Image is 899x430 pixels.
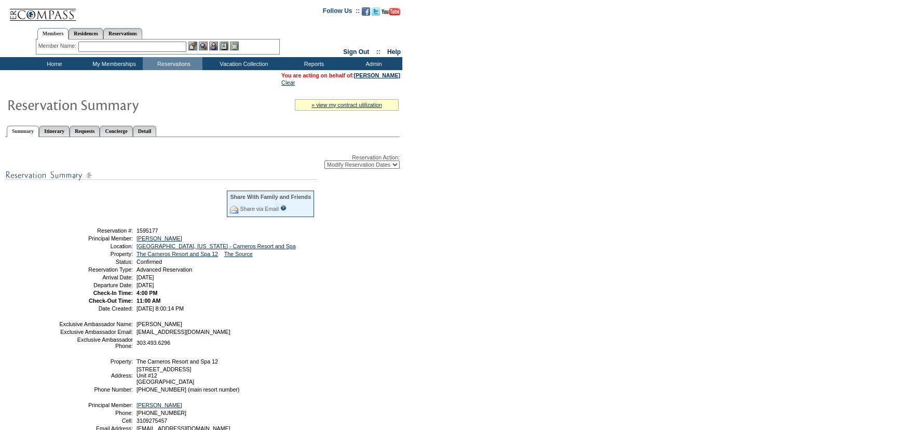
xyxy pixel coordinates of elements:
[343,57,402,70] td: Admin
[59,274,133,280] td: Arrival Date:
[283,57,343,70] td: Reports
[387,48,401,56] a: Help
[23,57,83,70] td: Home
[362,7,370,16] img: Become our fan on Facebook
[224,251,253,257] a: The Source
[5,169,317,182] img: subTtlResSummary.gif
[137,259,162,265] span: Confirmed
[143,57,202,70] td: Reservations
[137,266,192,273] span: Advanced Reservation
[70,126,100,137] a: Requests
[137,402,182,408] a: [PERSON_NAME]
[59,227,133,234] td: Reservation #:
[59,329,133,335] td: Exclusive Ambassador Email:
[137,235,182,241] a: [PERSON_NAME]
[137,329,230,335] span: [EMAIL_ADDRESS][DOMAIN_NAME]
[137,282,154,288] span: [DATE]
[230,42,239,50] img: b_calculator.gif
[382,10,400,17] a: Subscribe to our YouTube Channel
[376,48,380,56] span: ::
[59,386,133,393] td: Phone Number:
[59,266,133,273] td: Reservation Type:
[137,410,186,416] span: [PHONE_NUMBER]
[5,154,400,169] div: Reservation Action:
[59,235,133,241] td: Principal Member:
[137,243,296,249] a: [GEOGRAPHIC_DATA], [US_STATE] - Carneros Resort and Spa
[59,402,133,408] td: Principal Member:
[382,8,400,16] img: Subscribe to our YouTube Channel
[137,418,167,424] span: 3109275457
[83,57,143,70] td: My Memberships
[59,337,133,349] td: Exclusive Ambassador Phone:
[220,42,228,50] img: Reservations
[137,340,170,346] span: 303.493.6296
[281,72,400,78] span: You are acting on behalf of:
[372,10,380,17] a: Follow us on Twitter
[372,7,380,16] img: Follow us on Twitter
[59,358,133,365] td: Property:
[280,205,287,211] input: What is this?
[199,42,208,50] img: View
[69,28,103,39] a: Residences
[93,290,133,296] strong: Check-In Time:
[137,321,182,327] span: [PERSON_NAME]
[59,251,133,257] td: Property:
[137,358,218,365] span: The Carneros Resort and Spa 12
[133,126,157,137] a: Detail
[59,259,133,265] td: Status:
[137,251,218,257] a: The Carneros Resort and Spa 12
[59,321,133,327] td: Exclusive Ambassador Name:
[38,42,78,50] div: Member Name:
[137,290,157,296] span: 4:00 PM
[59,243,133,249] td: Location:
[137,305,184,312] span: [DATE] 8:00:14 PM
[59,418,133,424] td: Cell:
[103,28,142,39] a: Reservations
[281,79,295,86] a: Clear
[37,28,69,39] a: Members
[137,366,194,385] span: [STREET_ADDRESS] Unit #12 [GEOGRAPHIC_DATA]
[323,6,360,19] td: Follow Us ::
[137,298,160,304] span: 11:00 AM
[59,366,133,385] td: Address:
[59,305,133,312] td: Date Created:
[39,126,70,137] a: Itinerary
[7,126,39,137] a: Summary
[100,126,132,137] a: Concierge
[343,48,369,56] a: Sign Out
[202,57,283,70] td: Vacation Collection
[137,386,239,393] span: [PHONE_NUMBER] (main resort number)
[59,282,133,288] td: Departure Date:
[89,298,133,304] strong: Check-Out Time:
[209,42,218,50] img: Impersonate
[7,94,214,115] img: Reservaton Summary
[188,42,197,50] img: b_edit.gif
[311,102,382,108] a: » view my contract utilization
[240,206,279,212] a: Share via Email
[59,410,133,416] td: Phone:
[354,72,400,78] a: [PERSON_NAME]
[137,227,158,234] span: 1595177
[137,274,154,280] span: [DATE]
[362,10,370,17] a: Become our fan on Facebook
[230,194,311,200] div: Share With Family and Friends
